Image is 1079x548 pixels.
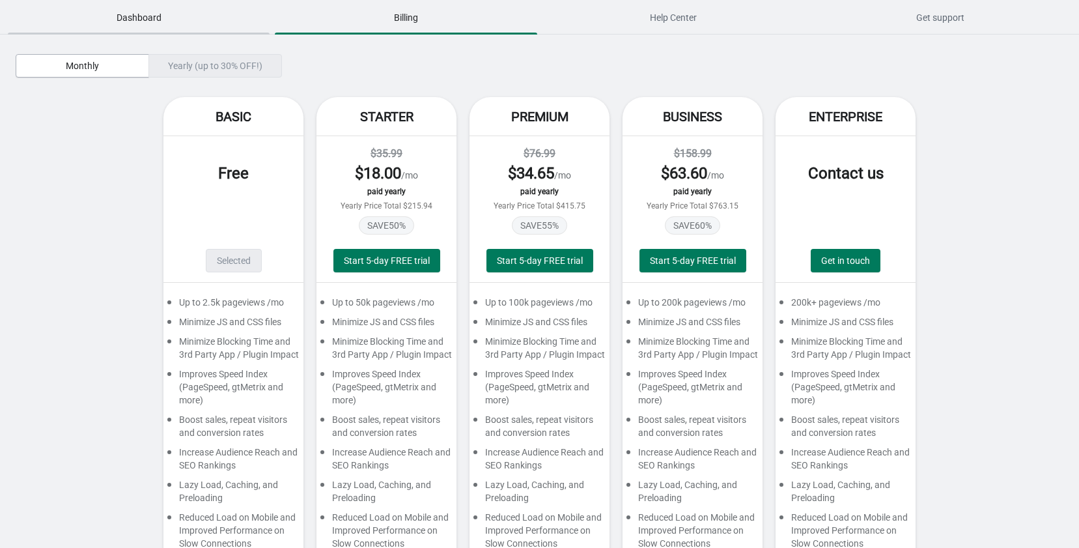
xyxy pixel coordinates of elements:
[469,97,610,136] div: Premium
[8,6,270,29] span: Dashboard
[776,335,916,368] div: Minimize Blocking Time and 3rd Party App / Plugin Impact
[776,315,916,335] div: Minimize JS and CSS files
[316,315,456,335] div: Minimize JS and CSS files
[316,413,456,446] div: Boost sales, repeat visitors and conversion rates
[497,255,583,266] span: Start 5-day FREE trial
[359,216,414,235] span: SAVE 50 %
[665,216,720,235] span: SAVE 60 %
[650,255,736,266] span: Start 5-day FREE trial
[218,164,249,182] span: Free
[316,368,456,413] div: Improves Speed Index (PageSpeed, gtMetrix and more)
[163,335,303,368] div: Minimize Blocking Time and 3rd Party App / Plugin Impact
[623,335,763,368] div: Minimize Blocking Time and 3rd Party App / Plugin Impact
[329,146,443,162] div: $35.99
[163,97,303,136] div: Basic
[639,249,746,272] button: Start 5-day FREE trial
[776,413,916,446] div: Boost sales, repeat visitors and conversion rates
[163,296,303,315] div: Up to 2.5k pageviews /mo
[623,413,763,446] div: Boost sales, repeat visitors and conversion rates
[623,478,763,511] div: Lazy Load, Caching, and Preloading
[776,296,916,315] div: 200k+ pageviews /mo
[316,296,456,315] div: Up to 50k pageviews /mo
[329,163,443,184] div: /mo
[623,446,763,478] div: Increase Audience Reach and SEO Rankings
[333,249,440,272] button: Start 5-day FREE trial
[163,478,303,511] div: Lazy Load, Caching, and Preloading
[316,446,456,478] div: Increase Audience Reach and SEO Rankings
[776,368,916,413] div: Improves Speed Index (PageSpeed, gtMetrix and more)
[486,249,593,272] button: Start 5-day FREE trial
[483,163,596,184] div: /mo
[821,255,870,266] span: Get in touch
[776,97,916,136] div: Enterprise
[636,163,750,184] div: /mo
[163,315,303,335] div: Minimize JS and CSS files
[469,446,610,478] div: Increase Audience Reach and SEO Rankings
[808,164,884,182] span: Contact us
[316,478,456,511] div: Lazy Load, Caching, and Preloading
[5,1,272,35] button: Dashboard
[661,164,707,182] span: $ 63.60
[163,413,303,446] div: Boost sales, repeat visitors and conversion rates
[469,368,610,413] div: Improves Speed Index (PageSpeed, gtMetrix and more)
[776,478,916,511] div: Lazy Load, Caching, and Preloading
[623,296,763,315] div: Up to 200k pageviews /mo
[512,216,567,235] span: SAVE 55 %
[163,446,303,478] div: Increase Audience Reach and SEO Rankings
[469,335,610,368] div: Minimize Blocking Time and 3rd Party App / Plugin Impact
[636,187,750,196] div: paid yearly
[811,249,880,272] a: Get in touch
[16,54,149,78] button: Monthly
[163,368,303,413] div: Improves Speed Index (PageSpeed, gtMetrix and more)
[636,146,750,162] div: $158.99
[623,368,763,413] div: Improves Speed Index (PageSpeed, gtMetrix and more)
[329,201,443,210] div: Yearly Price Total $215.94
[776,446,916,478] div: Increase Audience Reach and SEO Rankings
[469,413,610,446] div: Boost sales, repeat visitors and conversion rates
[483,187,596,196] div: paid yearly
[329,187,443,196] div: paid yearly
[483,146,596,162] div: $76.99
[623,315,763,335] div: Minimize JS and CSS files
[469,315,610,335] div: Minimize JS and CSS files
[316,97,456,136] div: Starter
[469,478,610,511] div: Lazy Load, Caching, and Preloading
[66,61,99,71] span: Monthly
[344,255,430,266] span: Start 5-day FREE trial
[623,97,763,136] div: Business
[636,201,750,210] div: Yearly Price Total $763.15
[275,6,537,29] span: Billing
[483,201,596,210] div: Yearly Price Total $415.75
[508,164,554,182] span: $ 34.65
[542,6,804,29] span: Help Center
[316,335,456,368] div: Minimize Blocking Time and 3rd Party App / Plugin Impact
[809,6,1071,29] span: Get support
[469,296,610,315] div: Up to 100k pageviews /mo
[355,164,401,182] span: $ 18.00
